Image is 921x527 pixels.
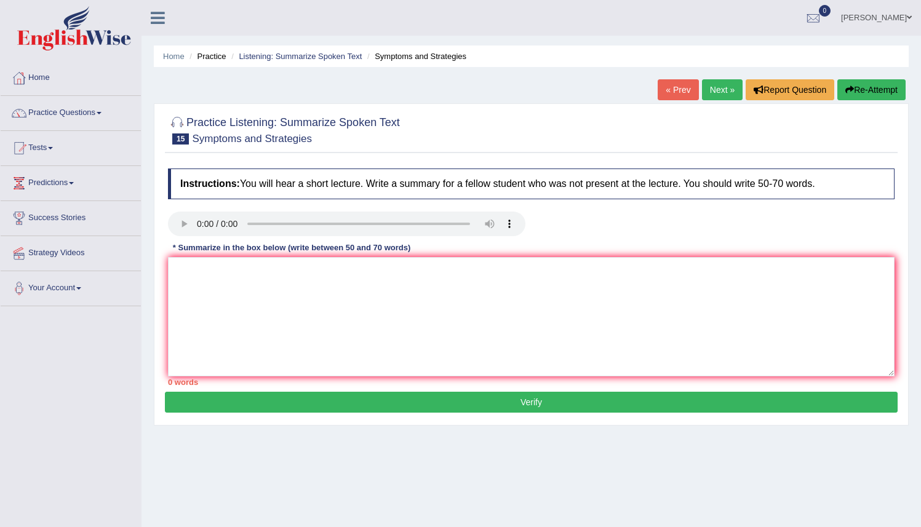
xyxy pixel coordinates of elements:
[163,52,185,61] a: Home
[172,133,189,145] span: 15
[239,52,362,61] a: Listening: Summarize Spoken Text
[1,61,141,92] a: Home
[1,166,141,197] a: Predictions
[1,96,141,127] a: Practice Questions
[186,50,226,62] li: Practice
[168,114,400,145] h2: Practice Listening: Summarize Spoken Text
[746,79,834,100] button: Report Question
[702,79,743,100] a: Next »
[168,242,415,254] div: * Summarize in the box below (write between 50 and 70 words)
[165,392,898,413] button: Verify
[837,79,906,100] button: Re-Attempt
[364,50,466,62] li: Symptoms and Strategies
[819,5,831,17] span: 0
[1,201,141,232] a: Success Stories
[658,79,698,100] a: « Prev
[192,133,312,145] small: Symptoms and Strategies
[168,376,895,388] div: 0 words
[1,131,141,162] a: Tests
[168,168,895,199] h4: You will hear a short lecture. Write a summary for a fellow student who was not present at the le...
[180,178,240,189] b: Instructions:
[1,271,141,302] a: Your Account
[1,236,141,267] a: Strategy Videos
